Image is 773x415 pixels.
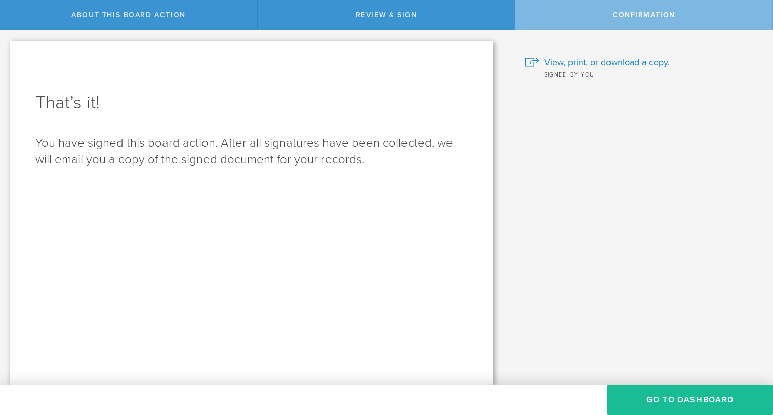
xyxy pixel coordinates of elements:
span: Confirmation [613,11,675,19]
span: View, print, or download a copy. [544,56,670,69]
span: Review & Sign [356,11,417,19]
span: About this Board Action [71,11,185,19]
div: Signed by you [525,69,758,79]
button: Go to Dashboard [607,385,773,415]
p: You have signed this board action. After all signatures have been collected, we will email you a ... [35,135,467,168]
h1: That’s it! [35,91,467,115]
